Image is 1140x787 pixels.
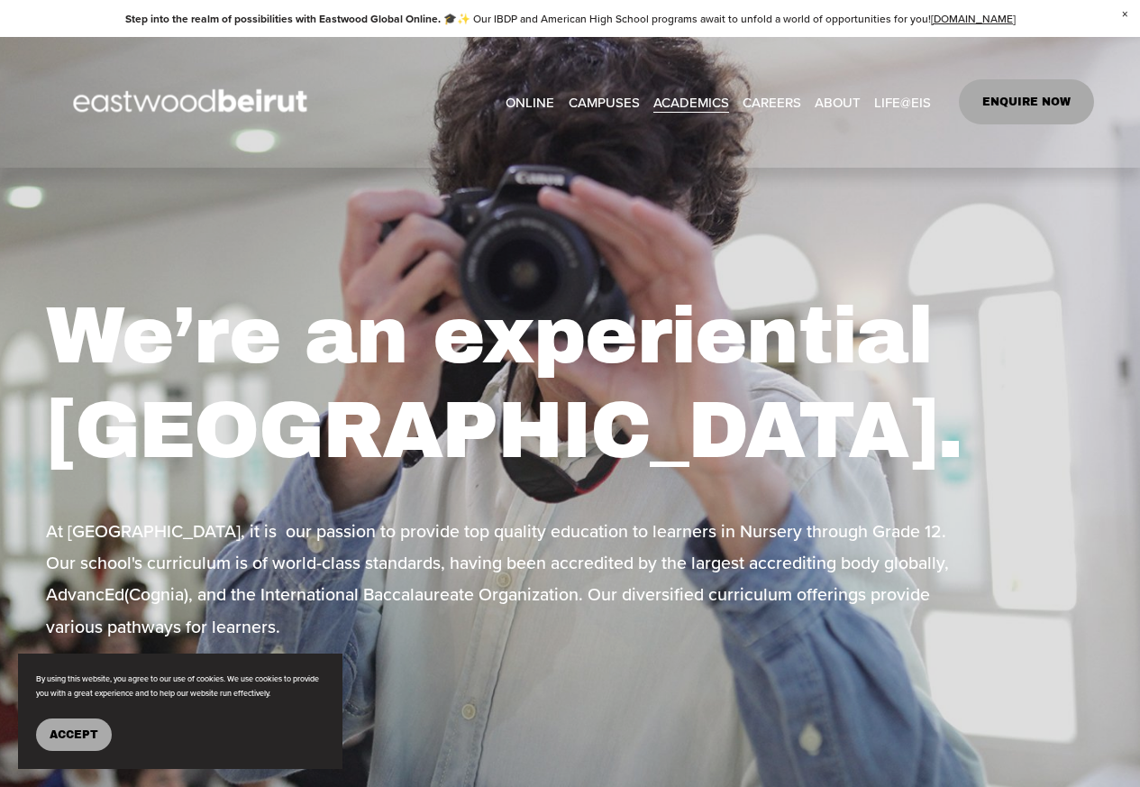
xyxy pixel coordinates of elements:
p: At [GEOGRAPHIC_DATA], it is our passion to provide top quality education to learners in Nursery t... [46,516,962,643]
button: Accept [36,718,112,751]
a: folder dropdown [653,88,729,115]
span: CAMPUSES [569,90,640,114]
span: ABOUT [815,90,861,114]
h1: We’re an experiential [GEOGRAPHIC_DATA]. [46,288,1095,479]
a: [DOMAIN_NAME] [931,11,1016,26]
a: folder dropdown [815,88,861,115]
p: By using this website, you agree to our use of cookies. We use cookies to provide you with a grea... [36,672,324,700]
span: Accept [50,728,98,741]
span: LIFE@EIS [874,90,931,114]
a: folder dropdown [874,88,931,115]
img: EastwoodIS Global Site [46,56,340,148]
section: Cookie banner [18,654,342,769]
a: CAREERS [743,88,801,115]
a: folder dropdown [569,88,640,115]
a: ENQUIRE NOW [959,79,1095,124]
span: ACADEMICS [653,90,729,114]
a: ONLINE [506,88,554,115]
